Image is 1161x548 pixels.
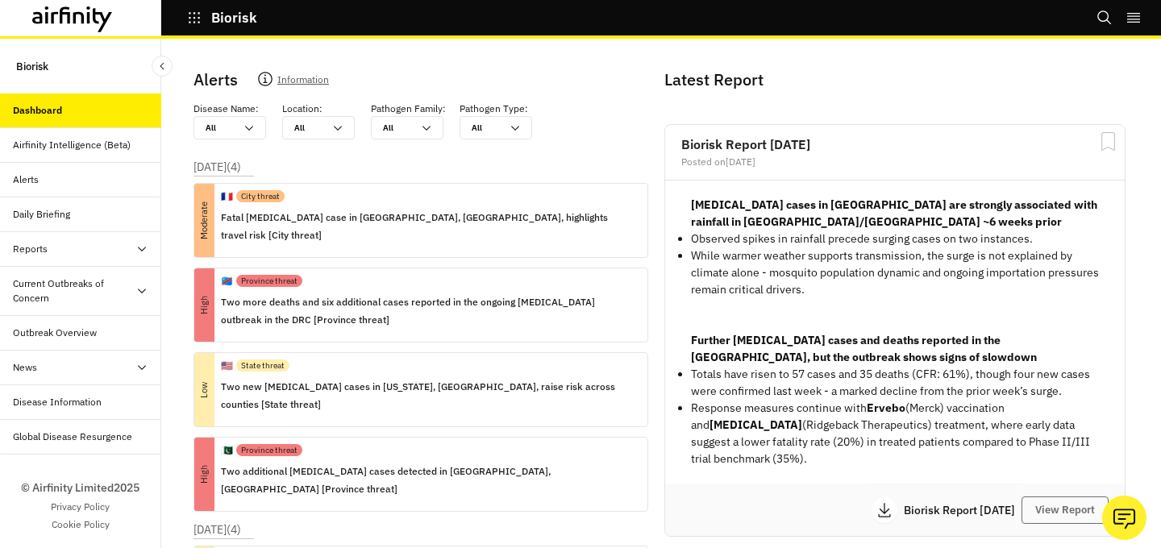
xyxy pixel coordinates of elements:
[867,401,905,415] strong: Ervebo
[221,293,635,329] p: Two more deaths and six additional cases reported in the ongoing [MEDICAL_DATA] outbreak in the D...
[21,479,139,496] p: © Airfinity Limited 2025
[904,504,1022,516] p: Biorisk Report [DATE]
[13,326,97,340] div: Outbreak Overview
[241,444,298,456] p: Province threat
[221,359,233,373] p: 🇺🇸
[168,464,241,484] p: High
[1098,131,1118,152] svg: Bookmark Report
[193,68,238,92] p: Alerts
[13,103,62,118] div: Dashboard
[168,295,241,315] p: High
[152,56,173,77] button: Close Sidebar
[282,102,322,116] p: Location :
[691,366,1099,400] p: Totals have risen to 57 cases and 35 deaths (CFR: 61%), though four new cases were confirmed last...
[1102,496,1146,540] button: Ask our analysts
[13,138,131,152] div: Airfinity Intelligence (Beta)
[13,172,39,187] div: Alerts
[691,333,1037,364] strong: Further [MEDICAL_DATA] cases and deaths reported in the [GEOGRAPHIC_DATA], but the outbreak shows...
[691,230,1099,247] p: Observed spikes in rainfall precede surging cases on two instances.
[52,517,110,532] a: Cookie Policy
[13,207,70,222] div: Daily Briefing
[221,378,635,413] p: Two new [MEDICAL_DATA] cases in [US_STATE], [GEOGRAPHIC_DATA], raise risk across counties [State ...
[168,380,241,400] p: Low
[211,10,257,25] p: Biorisk
[709,417,802,432] strong: [MEDICAL_DATA]
[221,443,233,458] p: 🇵🇰
[241,359,285,372] p: State threat
[221,463,635,498] p: Two additional [MEDICAL_DATA] cases detected in [GEOGRAPHIC_DATA], [GEOGRAPHIC_DATA] [Province th...
[460,102,528,116] p: Pathogen Type :
[241,190,280,202] p: City threat
[221,189,233,204] p: 🇫🇷
[681,138,1109,151] h2: Biorisk Report [DATE]
[193,521,241,538] p: [DATE] ( 4 )
[13,430,132,444] div: Global Disease Resurgence
[1096,4,1113,31] button: Search
[193,102,259,116] p: Disease Name :
[16,52,48,81] p: Biorisk
[681,157,1109,167] div: Posted on [DATE]
[664,68,1122,92] p: Latest Report
[168,210,241,230] p: Moderate
[691,400,1099,467] p: Response measures continue with (Merck) vaccination and (Ridgeback Therapeutics) treatment, where...
[1022,496,1109,524] button: View Report
[241,275,298,287] p: Province threat
[691,197,1097,229] strong: [MEDICAL_DATA] cases in [GEOGRAPHIC_DATA] are strongly associated with rainfall in [GEOGRAPHIC_DA...
[221,209,635,244] p: Fatal [MEDICAL_DATA] case in [GEOGRAPHIC_DATA], [GEOGRAPHIC_DATA], highlights travel risk [City t...
[51,500,110,514] a: Privacy Policy
[13,395,102,409] div: Disease Information
[371,102,446,116] p: Pathogen Family :
[277,71,329,93] p: Information
[221,274,233,289] p: 🇨🇩
[187,4,257,31] button: Biorisk
[193,159,241,176] p: [DATE] ( 4 )
[13,242,48,256] div: Reports
[691,247,1099,298] p: While warmer weather supports transmission, the surge is not explained by climate alone - mosquit...
[13,360,37,375] div: News
[13,276,135,305] div: Current Outbreaks of Concern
